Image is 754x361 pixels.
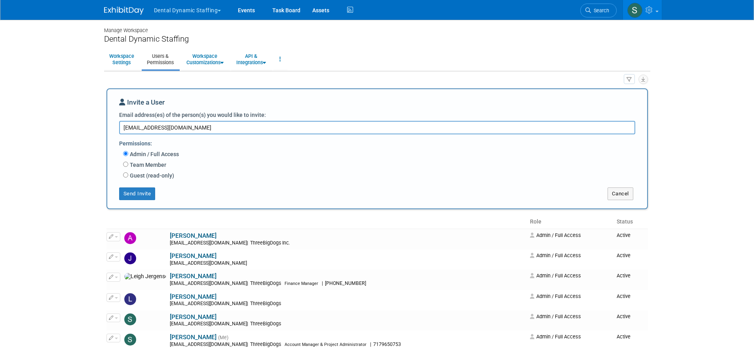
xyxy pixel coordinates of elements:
th: Status [613,215,648,229]
img: Sam Murphy [124,313,136,325]
a: [PERSON_NAME] [170,232,217,239]
a: [PERSON_NAME] [170,252,217,260]
span: | [247,301,248,306]
div: Dental Dynamic Staffing [104,34,650,44]
img: Justin Newborn [124,252,136,264]
a: [PERSON_NAME] [170,273,217,280]
a: [PERSON_NAME] [170,293,217,300]
span: Admin / Full Access [530,252,581,258]
label: Email address(es) of the person(s) you would like to invite: [119,111,266,119]
img: Art Stewart [124,232,136,244]
span: Search [591,8,609,13]
div: [EMAIL_ADDRESS][DOMAIN_NAME] [170,301,525,307]
span: Admin / Full Access [530,313,581,319]
span: ThreeBigDogs Inc. [248,240,292,246]
span: ThreeBigDogs [248,321,283,327]
div: [EMAIL_ADDRESS][DOMAIN_NAME] [170,240,525,246]
span: (Me) [218,335,228,340]
a: [PERSON_NAME] [170,313,217,321]
span: 7179650753 [371,342,403,347]
label: Admin / Full Access [128,150,179,158]
span: Admin / Full Access [530,293,581,299]
a: Users &Permissions [142,50,179,69]
img: Samantha Meyers [124,334,136,346]
span: Admin / Full Access [530,334,581,340]
span: Admin / Full Access [530,273,581,279]
span: | [322,281,323,286]
span: | [247,281,248,286]
span: Account Manager & Project Administrator [285,342,367,347]
span: Admin / Full Access [530,232,581,238]
span: | [247,240,248,246]
div: Manage Workspace [104,20,650,34]
a: WorkspaceCustomizations [181,50,229,69]
span: | [370,342,371,347]
img: Samantha Meyers [627,3,642,18]
label: Guest (read-only) [128,172,174,180]
span: ThreeBigDogs [248,301,283,306]
span: Finance Manager [285,281,318,286]
a: Search [580,4,617,17]
span: Active [617,313,631,319]
span: [PHONE_NUMBER] [323,281,368,286]
img: Leigh Jergensen [124,273,166,280]
button: Send Invite [119,187,156,200]
span: ThreeBigDogs [248,342,283,347]
img: ExhibitDay [104,7,144,15]
span: | [247,321,248,327]
span: ThreeBigDogs [248,281,283,286]
div: Invite a User [119,97,635,111]
span: Active [617,293,631,299]
button: Cancel [608,187,633,200]
div: [EMAIL_ADDRESS][DOMAIN_NAME] [170,260,525,267]
span: | [247,342,248,347]
a: [PERSON_NAME] [170,334,217,341]
div: [EMAIL_ADDRESS][DOMAIN_NAME] [170,281,525,287]
div: [EMAIL_ADDRESS][DOMAIN_NAME] [170,321,525,327]
div: Permissions: [119,136,641,149]
span: Active [617,273,631,279]
img: Lori Stewart [124,293,136,305]
span: Active [617,252,631,258]
a: API &Integrations [231,50,271,69]
span: Active [617,334,631,340]
span: Active [617,232,631,238]
div: [EMAIL_ADDRESS][DOMAIN_NAME] [170,342,525,348]
th: Role [527,215,613,229]
label: Team Member [128,161,166,169]
a: WorkspaceSettings [104,50,139,69]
